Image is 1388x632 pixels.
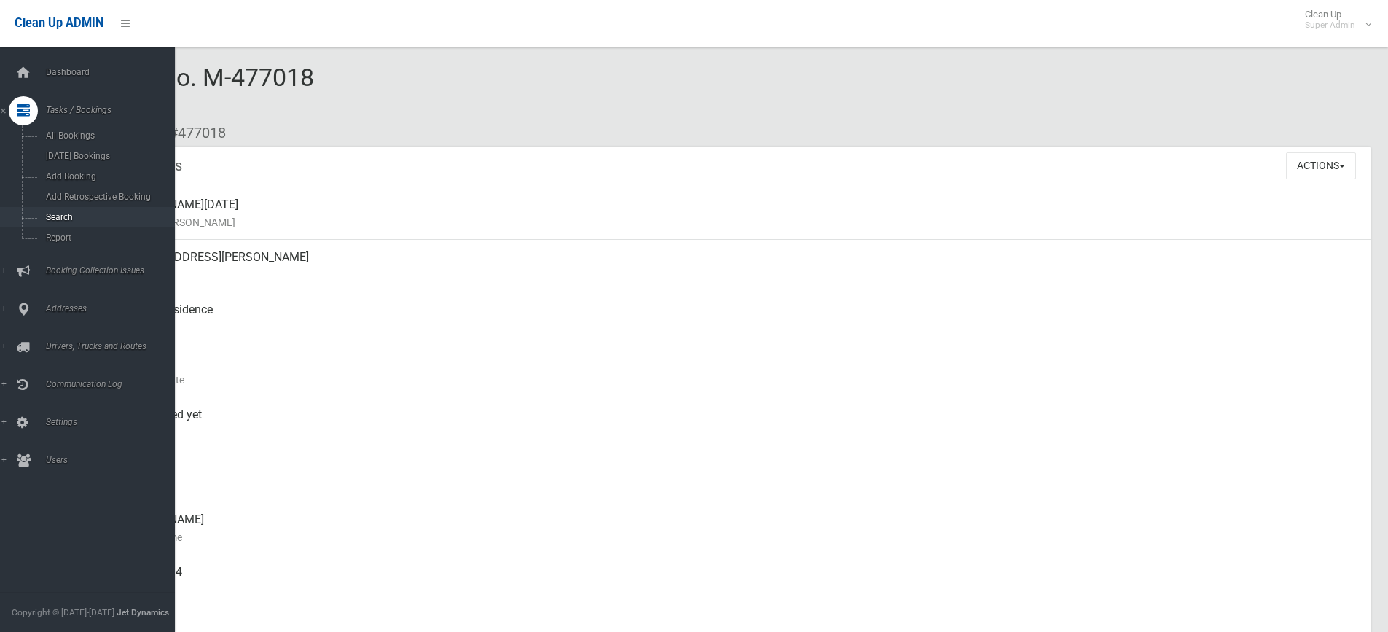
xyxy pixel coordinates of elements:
[12,607,114,617] span: Copyright © [DATE]-[DATE]
[117,581,1359,598] small: Mobile
[117,424,1359,441] small: Collected At
[117,397,1359,450] div: Not collected yet
[117,319,1359,336] small: Pickup Point
[1298,9,1370,31] span: Clean Up
[117,292,1359,345] div: Front of Residence
[42,233,173,243] span: Report
[42,192,173,202] span: Add Retrospective Booking
[1286,152,1356,179] button: Actions
[42,379,186,389] span: Communication Log
[117,607,169,617] strong: Jet Dynamics
[42,212,173,222] span: Search
[42,265,186,276] span: Booking Collection Issues
[117,371,1359,389] small: Collection Date
[42,171,173,182] span: Add Booking
[42,130,173,141] span: All Bookings
[117,214,1359,231] small: Name of [PERSON_NAME]
[117,502,1359,555] div: [PERSON_NAME]
[42,105,186,115] span: Tasks / Bookings
[117,240,1359,292] div: [STREET_ADDRESS][PERSON_NAME]
[64,63,314,120] span: Booking No. M-477018
[117,476,1359,493] small: Zone
[15,16,103,30] span: Clean Up ADMIN
[42,151,173,161] span: [DATE] Bookings
[42,67,186,77] span: Dashboard
[42,341,186,351] span: Drivers, Trucks and Routes
[117,450,1359,502] div: [DATE]
[42,303,186,313] span: Addresses
[42,417,186,427] span: Settings
[1305,20,1355,31] small: Super Admin
[117,266,1359,284] small: Address
[117,345,1359,397] div: [DATE]
[159,120,226,147] li: #477018
[42,455,186,465] span: Users
[117,555,1359,607] div: 0420750234
[117,528,1359,546] small: Contact Name
[117,187,1359,240] div: [PERSON_NAME][DATE]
